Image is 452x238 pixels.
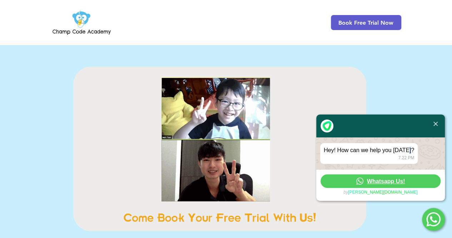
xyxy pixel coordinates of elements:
img: Champ Code Academy Logo PNG.png [51,9,112,37]
img: Champ Code Academy Roblox Video [73,67,366,231]
a: Whatsapp Us! [321,174,441,188]
div: 7.22 PM [324,155,414,160]
div: by [316,190,445,195]
a: Book Free Trial Now [331,15,401,30]
a: [PERSON_NAME][DOMAIN_NAME] [348,190,418,195]
div: Hey! How can we help you [DATE]? [324,147,414,154]
span: Whatsapp Us! [367,178,405,185]
img: edna-logo.svg [321,120,333,132]
span: Book Free Trial Now [338,19,393,26]
img: icon-close.png [433,122,438,126]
